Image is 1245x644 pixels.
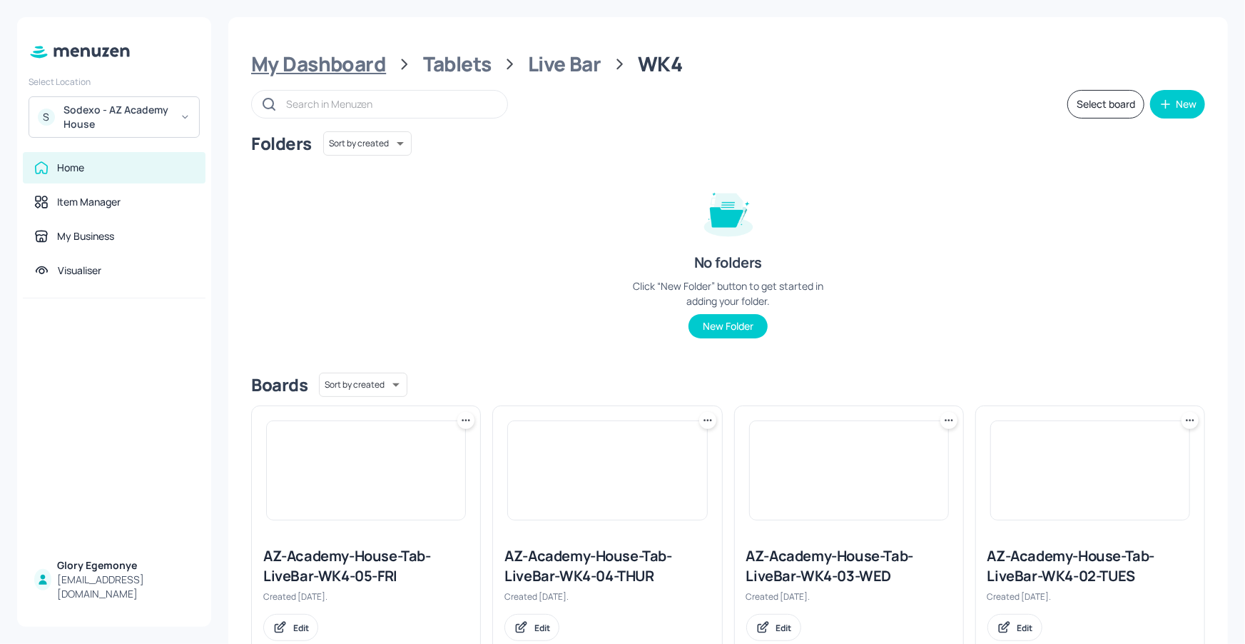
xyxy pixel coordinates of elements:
[293,622,309,634] div: Edit
[323,129,412,158] div: Sort by created
[267,421,465,520] img: 2025-06-11-1749650955067r4sdjn1utn.jpeg
[286,94,493,114] input: Search in Menuzen
[693,176,764,247] img: folder-empty
[251,132,312,155] div: Folders
[319,371,407,399] div: Sort by created
[263,546,469,586] div: AZ-Academy-House-Tab-LiveBar-WK4-05-FRI
[58,263,101,278] div: Visualiser
[63,103,171,131] div: Sodexo - AZ Academy House
[1017,622,1033,634] div: Edit
[57,161,84,175] div: Home
[987,546,1193,586] div: AZ-Academy-House-Tab-LiveBar-WK4-02-TUES
[638,51,682,77] div: WK4
[746,590,952,603] div: Created [DATE].
[251,373,308,396] div: Boards
[534,622,550,634] div: Edit
[1176,99,1196,109] div: New
[263,590,469,603] div: Created [DATE].
[29,76,200,88] div: Select Location
[38,109,55,126] div: S
[504,590,710,603] div: Created [DATE].
[987,590,1193,603] div: Created [DATE].
[621,278,835,308] div: Click “New Folder” button to get started in adding your folder.
[776,622,792,634] div: Edit
[504,546,710,586] div: AZ-Academy-House-Tab-LiveBar-WK4-04-THUR
[688,314,768,338] button: New Folder
[991,421,1189,520] img: 2025-06-11-1749650955067r4sdjn1utn.jpeg
[746,546,952,586] div: AZ-Academy-House-Tab-LiveBar-WK4-03-WED
[251,51,386,77] div: My Dashboard
[528,51,601,77] div: Live Bar
[57,573,194,601] div: [EMAIL_ADDRESS][DOMAIN_NAME]
[57,195,121,209] div: Item Manager
[750,421,948,520] img: 2025-06-11-1749650955067r4sdjn1utn.jpeg
[57,229,114,243] div: My Business
[57,558,194,573] div: Glory Egemonye
[508,421,706,520] img: 2025-06-11-1749650955067r4sdjn1utn.jpeg
[423,51,492,77] div: Tablets
[1150,90,1205,119] button: New
[1067,90,1144,119] button: Select board
[694,253,762,273] div: No folders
